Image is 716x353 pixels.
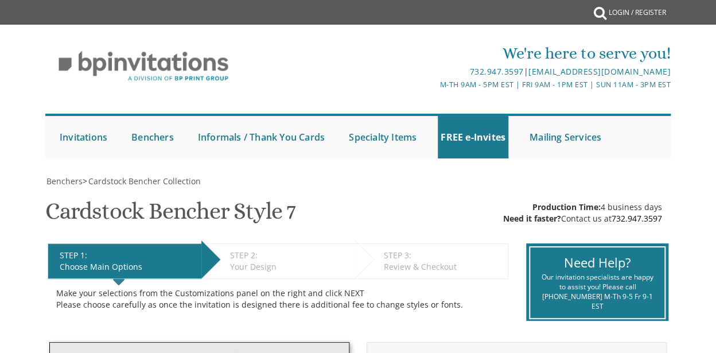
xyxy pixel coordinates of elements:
[528,66,671,77] a: [EMAIL_ADDRESS][DOMAIN_NAME]
[46,176,83,187] span: Benchers
[383,261,502,273] div: Review & Checkout
[83,176,201,187] span: >
[383,250,502,261] div: STEP 3:
[195,116,328,158] a: Informals / Thank You Cards
[129,116,177,158] a: Benchers
[230,261,349,273] div: Your Design
[254,65,671,79] div: |
[254,79,671,91] div: M-Th 9am - 5pm EST | Fri 9am - 1pm EST | Sun 11am - 3pm EST
[45,176,83,187] a: Benchers
[470,66,524,77] a: 732.947.3597
[539,272,656,312] div: Our invitation specialists are happy to assist you! Please call [PHONE_NUMBER] M-Th 9-5 Fr 9-1 EST
[612,213,662,224] a: 732.947.3597
[254,42,671,65] div: We're here to serve you!
[527,116,604,158] a: Mailing Services
[503,213,561,224] span: Need it faster?
[45,199,295,232] h1: Cardstock Bencher Style 7
[60,261,196,273] div: Choose Main Options
[56,288,500,311] div: Make your selections from the Customizations panel on the right and click NEXT Please choose care...
[87,176,201,187] a: Cardstock Bencher Collection
[88,176,201,187] span: Cardstock Bencher Collection
[60,250,196,261] div: STEP 1:
[346,116,419,158] a: Specialty Items
[438,116,508,158] a: FREE e-Invites
[57,116,110,158] a: Invitations
[503,201,662,224] div: 4 business days Contact us at
[45,42,242,90] img: BP Invitation Loft
[539,254,656,271] div: Need Help?
[532,201,601,212] span: Production Time:
[230,250,349,261] div: STEP 2:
